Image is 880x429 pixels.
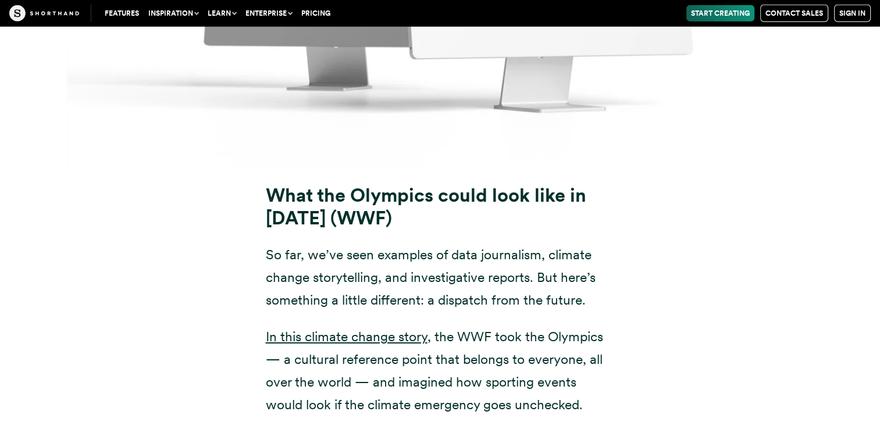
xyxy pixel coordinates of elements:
[330,206,392,229] strong: (WWF)
[760,5,828,22] a: Contact Sales
[9,5,79,22] img: The Craft
[144,5,203,22] button: Inspiration
[297,5,335,22] a: Pricing
[266,328,427,345] a: In this climate change story
[266,244,615,312] p: So far, we’ve seen examples of data journalism, climate change storytelling, and investigative re...
[203,5,241,22] button: Learn
[834,5,871,22] a: Sign in
[266,326,615,416] p: , the WWF took the Olympics — a cultural reference point that belongs to everyone, all over the w...
[266,184,586,229] strong: What the Olympics could look like in [DATE]
[100,5,144,22] a: Features
[241,5,297,22] button: Enterprise
[686,5,754,22] a: Start Creating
